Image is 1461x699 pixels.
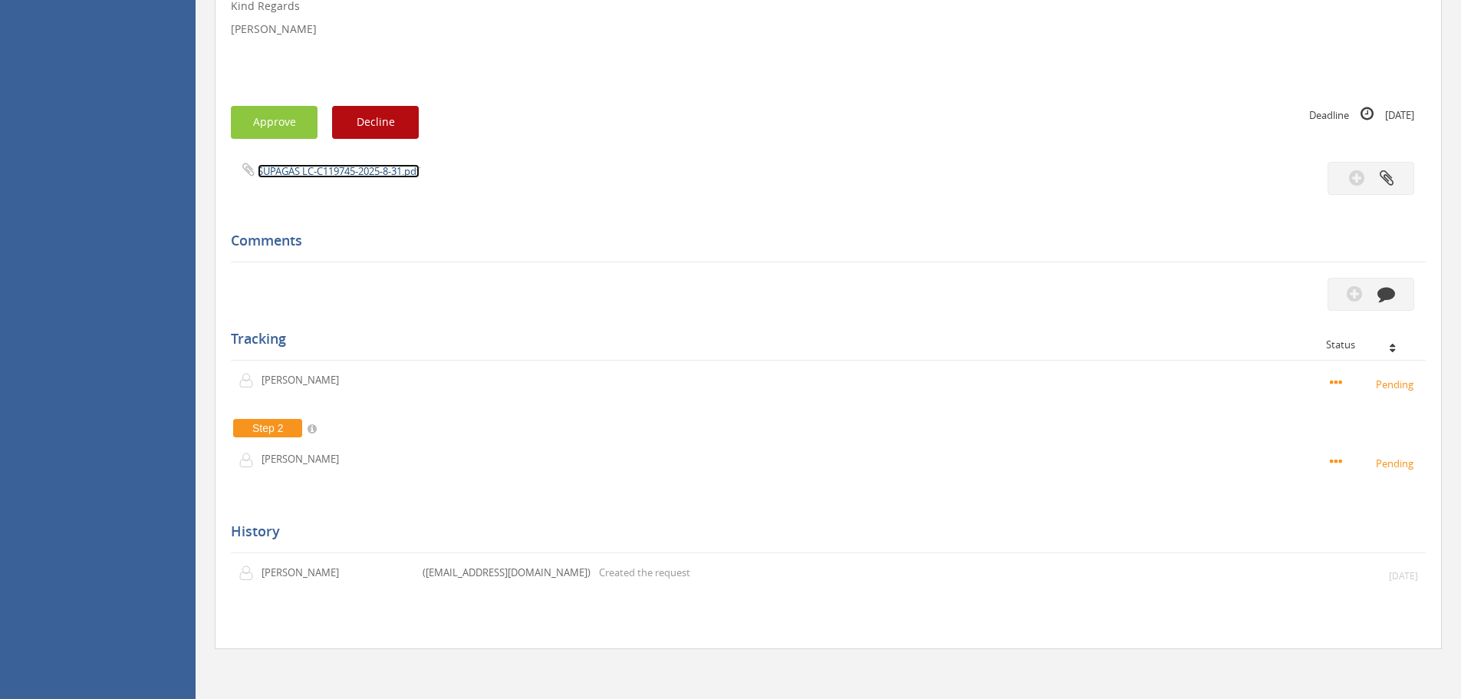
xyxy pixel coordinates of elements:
h5: History [231,524,1414,539]
h5: Comments [231,233,1414,249]
button: Approve [231,106,318,139]
span: Step 2 [233,419,302,437]
p: ([EMAIL_ADDRESS][DOMAIN_NAME]) [423,565,591,580]
small: Pending [1330,375,1418,392]
p: [PERSON_NAME] [262,373,350,387]
small: [DATE] [1389,569,1418,582]
a: SUPAGAS LC-C119745-2025-8-31.pdf [258,164,420,178]
img: user-icon.png [239,373,262,388]
p: [PERSON_NAME] [231,21,1426,37]
img: user-icon.png [239,453,262,468]
h5: Tracking [231,331,1414,347]
p: [PERSON_NAME] [262,452,350,467]
img: user-icon.png [239,565,262,581]
button: Decline [332,106,419,139]
small: Deadline [DATE] [1309,106,1414,123]
p: [PERSON_NAME] [262,565,350,580]
div: Status [1326,339,1414,350]
small: Pending [1330,454,1418,471]
p: Created the request [599,565,690,580]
